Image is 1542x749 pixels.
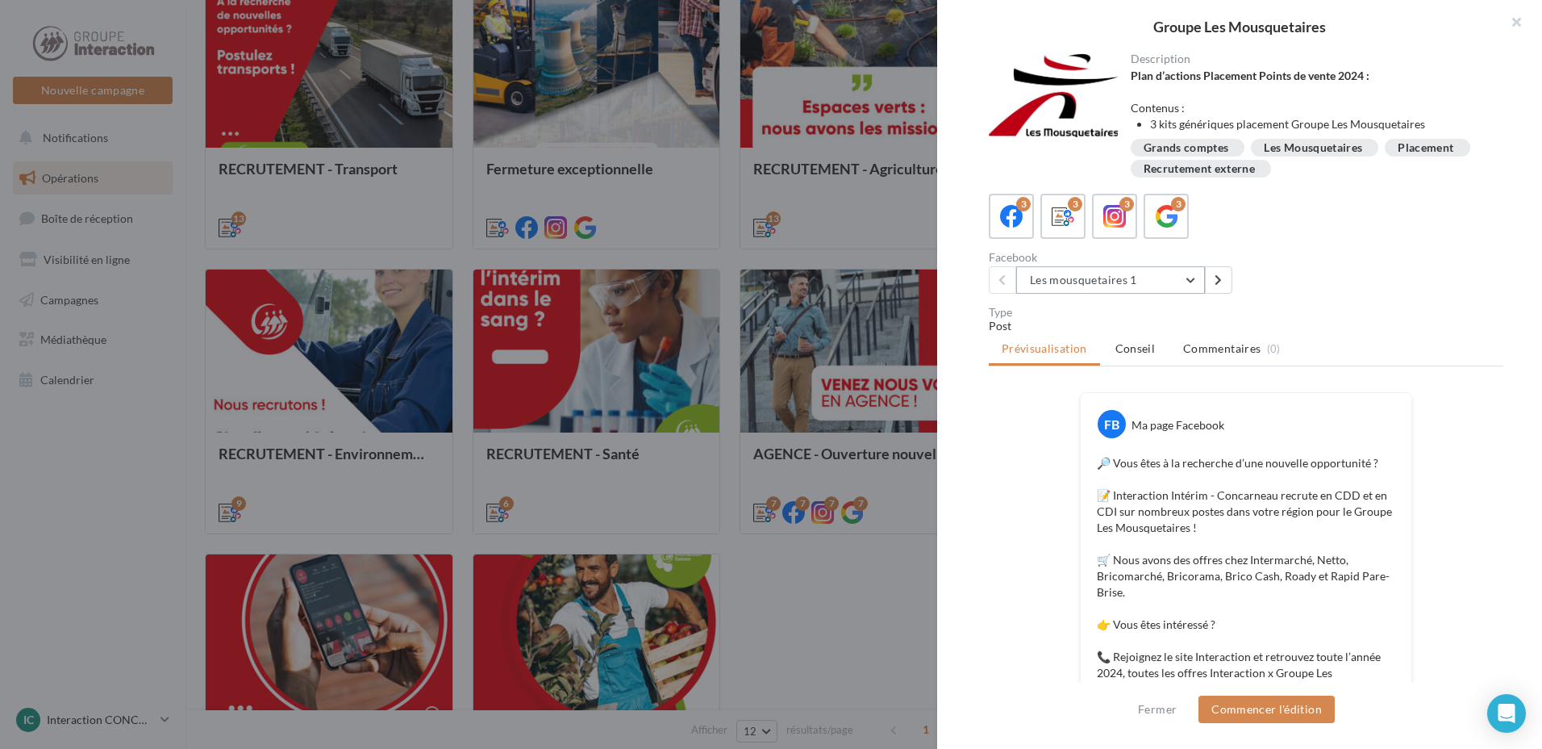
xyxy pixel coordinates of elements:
[1144,142,1229,154] div: Grands comptes
[1131,69,1369,82] strong: Plan d’actions Placement Points de vente 2024 :
[1098,410,1126,438] div: FB
[1398,142,1453,154] div: Placement
[1131,700,1183,719] button: Fermer
[1016,197,1031,211] div: 3
[989,307,1503,318] div: Type
[1131,53,1491,65] div: Description
[1097,455,1395,730] p: 🔎 Vous êtes à la recherche d’une nouvelle opportunité ? 📝 Interaction Intérim - Concarneau recrut...
[1267,342,1281,355] span: (0)
[1183,341,1261,357] span: Commentaires
[1150,116,1491,132] li: 3 kits génériques placement Groupe Les Mousquetaires
[1131,68,1491,132] div: Contenus :
[1264,142,1362,154] div: Les Mousquetaires
[989,318,1503,334] div: Post
[989,252,1240,263] div: Facebook
[1068,197,1082,211] div: 3
[1144,163,1256,175] div: Recrutement externe
[1016,266,1205,294] button: Les mousquetaires 1
[1171,197,1186,211] div: 3
[1487,694,1526,733] div: Open Intercom Messenger
[963,19,1516,34] div: Groupe Les Mousquetaires
[1119,197,1134,211] div: 3
[1198,696,1335,723] button: Commencer l'édition
[1131,417,1224,433] div: Ma page Facebook
[1115,341,1155,355] span: Conseil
